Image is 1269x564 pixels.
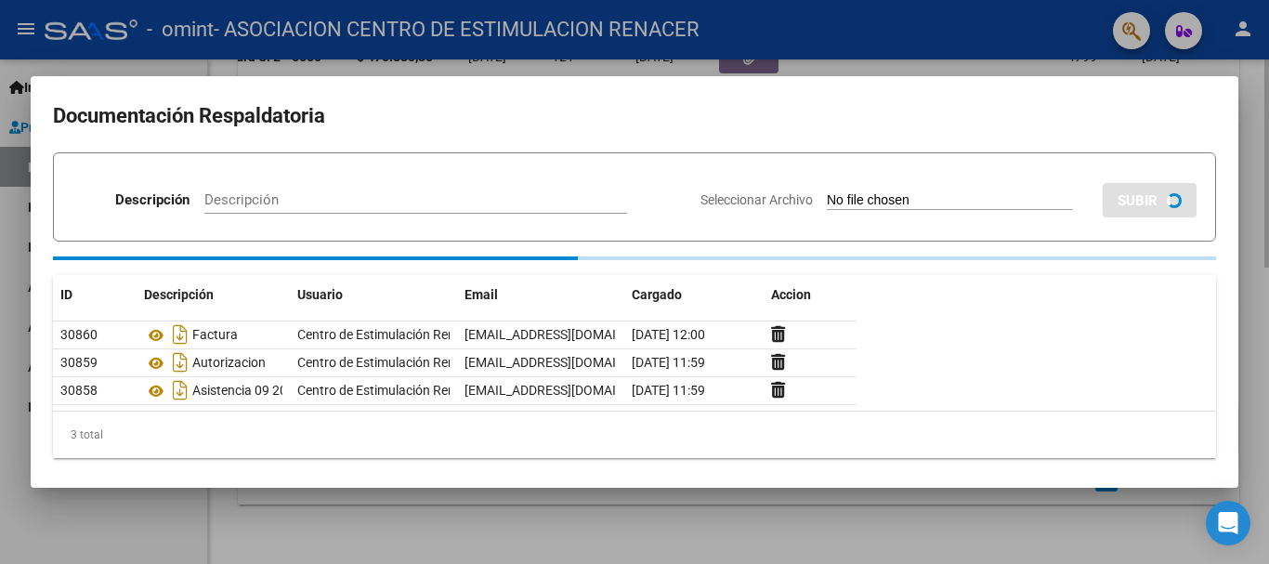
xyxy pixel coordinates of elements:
[297,287,343,302] span: Usuario
[290,275,457,315] datatable-header-cell: Usuario
[771,287,811,302] span: Accion
[632,383,705,398] span: [DATE] 11:59
[632,355,705,370] span: [DATE] 11:59
[60,327,98,342] span: 30860
[764,275,857,315] datatable-header-cell: Accion
[1206,501,1250,545] div: Open Intercom Messenger
[60,355,98,370] span: 30859
[115,190,190,211] p: Descripción
[632,287,682,302] span: Cargado
[168,320,192,349] i: Descargar documento
[53,275,137,315] datatable-header-cell: ID
[457,275,624,315] datatable-header-cell: Email
[60,287,72,302] span: ID
[144,375,282,405] div: Asistencia 09 2025
[1103,183,1197,217] button: SUBIR
[144,348,282,377] div: Autorizacion
[464,327,671,342] span: [EMAIL_ADDRESS][DOMAIN_NAME]
[53,412,1216,458] div: 3 total
[297,355,480,370] span: Centro de Estimulación Renacer
[297,327,480,342] span: Centro de Estimulación Renacer
[137,275,290,315] datatable-header-cell: Descripción
[168,348,192,377] i: Descargar documento
[168,375,192,405] i: Descargar documento
[464,287,498,302] span: Email
[632,327,705,342] span: [DATE] 12:00
[1118,192,1158,209] span: SUBIR
[297,383,480,398] span: Centro de Estimulación Renacer
[464,383,671,398] span: [EMAIL_ADDRESS][DOMAIN_NAME]
[700,192,813,207] span: Seleccionar Archivo
[144,320,282,349] div: Factura
[60,383,98,398] span: 30858
[53,98,1216,134] h2: Documentación Respaldatoria
[144,287,214,302] span: Descripción
[624,275,764,315] datatable-header-cell: Cargado
[464,355,671,370] span: [EMAIL_ADDRESS][DOMAIN_NAME]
